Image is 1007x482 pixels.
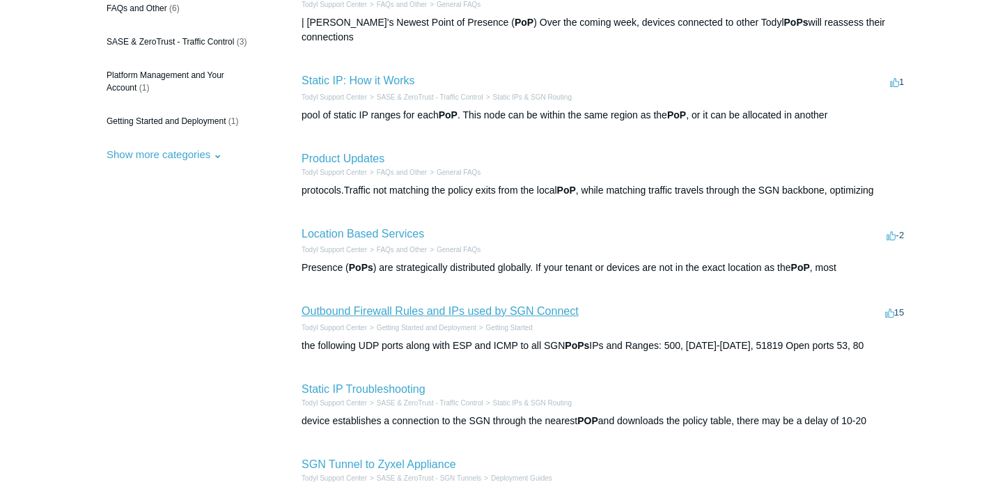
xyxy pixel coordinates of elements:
a: Todyl Support Center [302,93,367,101]
a: Location Based Services [302,228,424,240]
em: PoPs [349,262,373,273]
span: SASE & ZeroTrust - Traffic Control [107,37,234,47]
a: FAQs and Other [377,169,427,176]
li: Getting Started and Deployment [367,322,476,333]
a: Static IP Troubleshooting [302,383,426,395]
span: (1) [139,83,150,93]
li: FAQs and Other [367,244,427,255]
em: POP [577,415,598,426]
div: protocols.Traffic not matching the policy exits from the local , while matching traffic travels t... [302,183,907,198]
span: 15 [885,307,904,318]
a: Deployment Guides [491,474,552,482]
a: Todyl Support Center [302,169,367,176]
div: Presence ( ) are strategically distributed globally. If your tenant or devices are not in the exa... [302,261,907,275]
a: Getting Started and Deployment [377,324,476,332]
li: Static IPs & SGN Routing [483,398,572,408]
li: Getting Started [476,322,533,333]
a: Todyl Support Center [302,1,367,8]
a: Static IPs & SGN Routing [492,399,571,407]
em: PoP [515,17,533,28]
span: Getting Started and Deployment [107,116,226,126]
li: SASE & ZeroTrust - Traffic Control [367,92,483,102]
a: Static IP: How it Works [302,75,414,86]
div: | [PERSON_NAME]'s Newest Point of Presence ( ) Over the coming week, devices connected to other T... [302,15,907,45]
a: Getting Started and Deployment (1) [100,108,261,134]
a: FAQs and Other [377,1,427,8]
em: PoP [557,185,576,196]
a: Getting Started [486,324,533,332]
a: SASE & ZeroTrust - SGN Tunnels [377,474,481,482]
a: General FAQs [437,1,481,8]
a: Static IPs & SGN Routing [492,93,571,101]
li: General FAQs [427,244,481,255]
li: Todyl Support Center [302,398,367,408]
a: SASE & ZeroTrust - Traffic Control (3) [100,29,261,55]
a: Product Updates [302,153,384,164]
a: Platform Management and Your Account (1) [100,62,261,101]
span: FAQs and Other [107,3,167,13]
span: 1 [890,77,904,87]
button: Show more categories [100,141,229,167]
li: Todyl Support Center [302,322,367,333]
a: General FAQs [437,246,481,254]
span: (1) [228,116,239,126]
span: Platform Management and Your Account [107,70,224,93]
a: Todyl Support Center [302,246,367,254]
a: Outbound Firewall Rules and IPs used by SGN Connect [302,305,579,317]
li: Static IPs & SGN Routing [483,92,572,102]
em: PoP [790,262,809,273]
a: Todyl Support Center [302,324,367,332]
em: PoP [439,109,458,120]
em: PoPs [783,17,808,28]
em: PoPs [565,340,589,351]
a: SASE & ZeroTrust - Traffic Control [377,399,483,407]
li: Todyl Support Center [302,244,367,255]
div: pool of static IP ranges for each . This node can be within the same region as the , or it can be... [302,108,907,123]
em: PoP [667,109,686,120]
li: General FAQs [427,167,481,178]
li: Todyl Support Center [302,92,367,102]
a: General FAQs [437,169,481,176]
div: the following UDP ports along with ESP and ICMP to all SGN IPs and Ranges: 500, [DATE]-[DATE], 51... [302,339,907,353]
li: FAQs and Other [367,167,427,178]
a: SGN Tunnel to Zyxel Appliance [302,458,455,470]
a: FAQs and Other [377,246,427,254]
li: SASE & ZeroTrust - Traffic Control [367,398,483,408]
a: SASE & ZeroTrust - Traffic Control [377,93,483,101]
a: Todyl Support Center [302,399,367,407]
span: (3) [237,37,247,47]
span: -2 [887,230,904,240]
li: Todyl Support Center [302,167,367,178]
div: device establishes a connection to the SGN through the nearest and downloads the policy table, th... [302,414,907,428]
a: Todyl Support Center [302,474,367,482]
span: (6) [169,3,180,13]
